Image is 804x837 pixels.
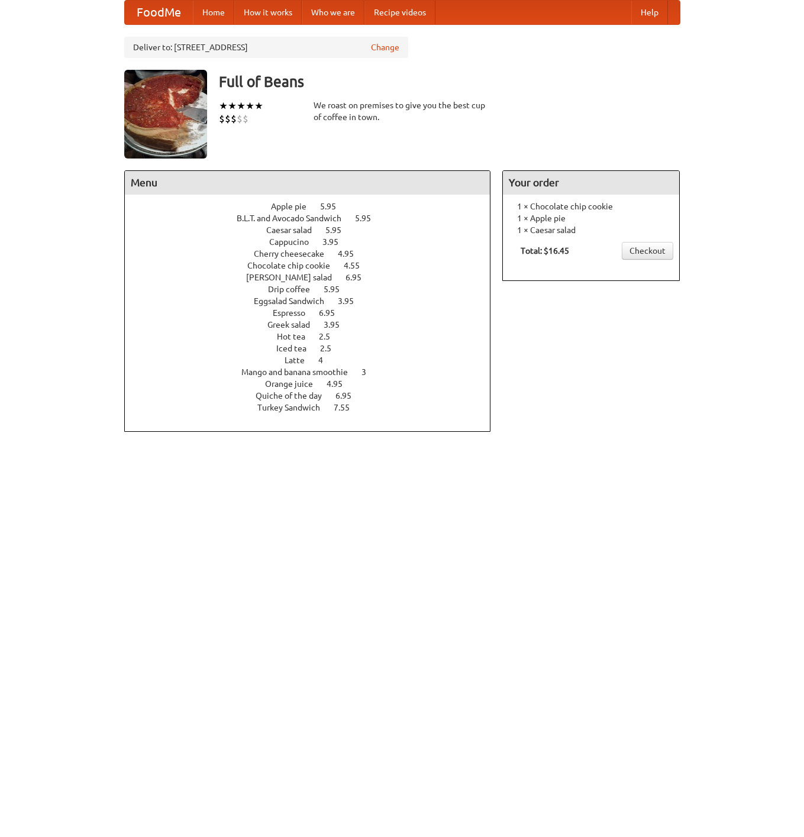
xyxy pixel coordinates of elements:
[631,1,668,24] a: Help
[269,237,360,247] a: Cappucino 3.95
[273,308,357,318] a: Espresso 6.95
[335,391,363,400] span: 6.95
[125,171,490,195] h4: Menu
[234,1,302,24] a: How it works
[285,356,345,365] a: Latte 4
[509,212,673,224] li: 1 × Apple pie
[277,332,352,341] a: Hot tea 2.5
[320,202,348,211] span: 5.95
[124,70,207,159] img: angular.jpg
[319,332,342,341] span: 2.5
[269,237,321,247] span: Cappucino
[254,99,263,112] li: ★
[338,296,366,306] span: 3.95
[246,273,344,282] span: [PERSON_NAME] salad
[246,273,383,282] a: [PERSON_NAME] salad 6.95
[241,367,388,377] a: Mango and banana smoothie 3
[237,214,353,223] span: B.L.T. and Avocado Sandwich
[225,112,231,125] li: $
[302,1,364,24] a: Who we are
[271,202,318,211] span: Apple pie
[124,37,408,58] div: Deliver to: [STREET_ADDRESS]
[361,367,378,377] span: 3
[246,99,254,112] li: ★
[325,225,353,235] span: 5.95
[320,344,343,353] span: 2.5
[318,356,335,365] span: 4
[346,273,373,282] span: 6.95
[285,356,317,365] span: Latte
[254,296,336,306] span: Eggsalad Sandwich
[237,99,246,112] li: ★
[265,379,364,389] a: Orange juice 4.95
[237,214,393,223] a: B.L.T. and Avocado Sandwich 5.95
[266,225,324,235] span: Caesar salad
[503,171,679,195] h4: Your order
[219,70,680,93] h3: Full of Beans
[268,285,322,294] span: Drip coffee
[622,242,673,260] a: Checkout
[266,225,363,235] a: Caesar salad 5.95
[268,285,361,294] a: Drip coffee 5.95
[334,403,361,412] span: 7.55
[276,344,318,353] span: Iced tea
[256,391,334,400] span: Quiche of the day
[228,99,237,112] li: ★
[324,320,351,329] span: 3.95
[324,285,351,294] span: 5.95
[509,201,673,212] li: 1 × Chocolate chip cookie
[193,1,234,24] a: Home
[371,41,399,53] a: Change
[355,214,383,223] span: 5.95
[254,296,376,306] a: Eggsalad Sandwich 3.95
[276,344,353,353] a: Iced tea 2.5
[247,261,382,270] a: Chocolate chip cookie 4.55
[277,332,317,341] span: Hot tea
[271,202,358,211] a: Apple pie 5.95
[256,391,373,400] a: Quiche of the day 6.95
[241,367,360,377] span: Mango and banana smoothie
[219,99,228,112] li: ★
[231,112,237,125] li: $
[257,403,332,412] span: Turkey Sandwich
[327,379,354,389] span: 4.95
[265,379,325,389] span: Orange juice
[254,249,336,258] span: Cherry cheesecake
[273,308,317,318] span: Espresso
[247,261,342,270] span: Chocolate chip cookie
[338,249,366,258] span: 4.95
[509,224,673,236] li: 1 × Caesar salad
[521,246,569,256] b: Total: $16.45
[243,112,248,125] li: $
[267,320,361,329] a: Greek salad 3.95
[322,237,350,247] span: 3.95
[219,112,225,125] li: $
[314,99,491,123] div: We roast on premises to give you the best cup of coffee in town.
[267,320,322,329] span: Greek salad
[125,1,193,24] a: FoodMe
[344,261,372,270] span: 4.55
[319,308,347,318] span: 6.95
[254,249,376,258] a: Cherry cheesecake 4.95
[364,1,435,24] a: Recipe videos
[237,112,243,125] li: $
[257,403,372,412] a: Turkey Sandwich 7.55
